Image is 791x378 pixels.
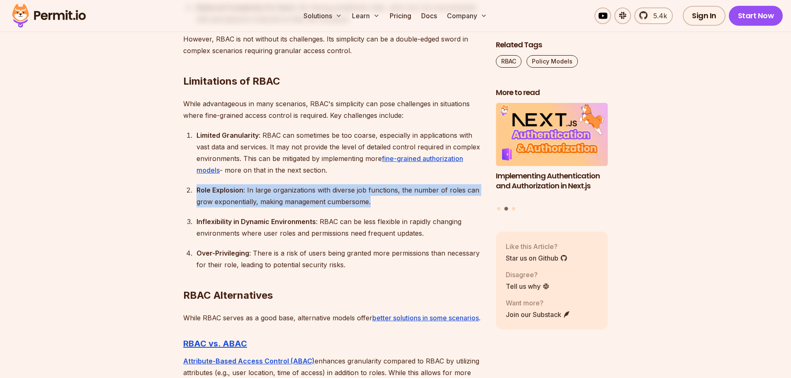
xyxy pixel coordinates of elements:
[506,281,550,291] a: Tell us why
[444,7,490,24] button: Company
[496,103,608,212] div: Posts
[506,269,550,279] p: Disagree?
[197,249,249,257] strong: Over-Privileging
[197,129,483,176] div: : RBAC can sometimes be too coarse, especially in applications with vast data and services. It ma...
[183,98,483,121] p: While advantageous in many scenarios, RBAC's simplicity can pose challenges in situations where f...
[183,357,315,365] a: Attribute-Based Access Control (ABAC)
[183,289,273,301] strong: RBAC Alternatives
[506,298,570,307] p: Want more?
[197,186,243,194] strong: Role Explosion
[183,339,247,349] a: RBAC vs. ABAC
[197,154,463,174] a: fine-grained authorization models
[197,216,483,239] div: : RBAC can be less flexible in rapidly changing environments where user roles and permissions nee...
[496,88,608,98] h2: More to read
[527,55,578,68] a: Policy Models
[648,11,667,21] span: 5.4k
[496,171,608,191] h3: Implementing Authentication and Authorization in Next.js
[505,207,508,210] button: Go to slide 2
[512,207,515,210] button: Go to slide 3
[197,247,483,271] div: : There is a risk of users being granted more permissions than necessary for their role, leading ...
[300,7,345,24] button: Solutions
[8,2,90,30] img: Permit logo
[197,131,259,139] strong: Limited Granularity
[683,6,725,26] a: Sign In
[729,6,783,26] a: Start Now
[506,241,568,251] p: Like this Article?
[183,75,280,87] strong: Limitations of RBAC
[496,40,608,50] h2: Related Tags
[496,103,608,202] a: Implementing Authentication and Authorization in Next.jsImplementing Authentication and Authoriza...
[197,184,483,207] div: : In large organizations with diverse job functions, the number of roles can grow exponentially, ...
[183,33,483,56] p: However, RBAC is not without its challenges. Its simplicity can be a double-edged sword in comple...
[183,312,483,324] p: While RBAC serves as a good base, alternative models offer .
[418,7,440,24] a: Docs
[496,55,522,68] a: RBAC
[506,309,570,319] a: Join our Substack
[496,103,608,202] li: 2 of 3
[634,7,673,24] a: 5.4k
[197,217,316,226] strong: Inflexibility in Dynamic Environments
[386,7,415,24] a: Pricing
[497,207,500,210] button: Go to slide 1
[496,103,608,166] img: Implementing Authentication and Authorization in Next.js
[506,253,568,263] a: Star us on Github
[372,314,479,322] a: better solutions in some scenarios
[349,7,383,24] button: Learn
